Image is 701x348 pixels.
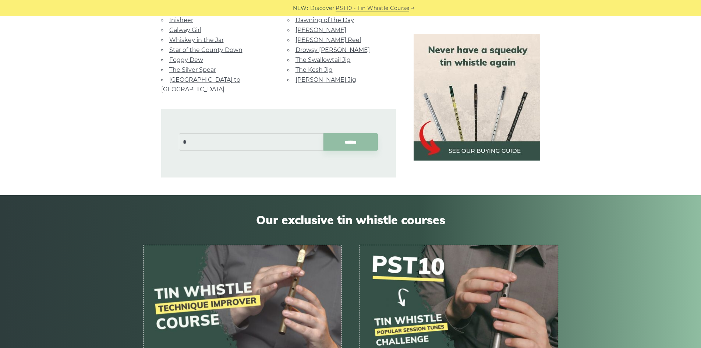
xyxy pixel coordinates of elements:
a: Star of the County Down [169,46,242,53]
a: Whiskey in the Jar [169,36,224,43]
a: The Swallowtail Jig [295,56,351,63]
span: NEW: [293,4,308,13]
a: [PERSON_NAME] Reel [295,36,361,43]
img: tin whistle buying guide [414,34,540,161]
a: [PERSON_NAME] [295,27,346,34]
a: Drowsy [PERSON_NAME] [295,46,370,53]
a: The Silver Spear [169,66,216,73]
a: Inisheer [169,17,193,24]
a: PST10 - Tin Whistle Course [336,4,409,13]
a: Galway Girl [169,27,201,34]
a: Foggy Dew [169,56,203,63]
a: [GEOGRAPHIC_DATA] to [GEOGRAPHIC_DATA] [161,76,240,93]
a: The Kesh Jig [295,66,333,73]
span: Our exclusive tin whistle courses [143,213,558,227]
a: Dawning of the Day [295,17,354,24]
a: [PERSON_NAME] Jig [295,76,356,83]
span: Discover [310,4,334,13]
